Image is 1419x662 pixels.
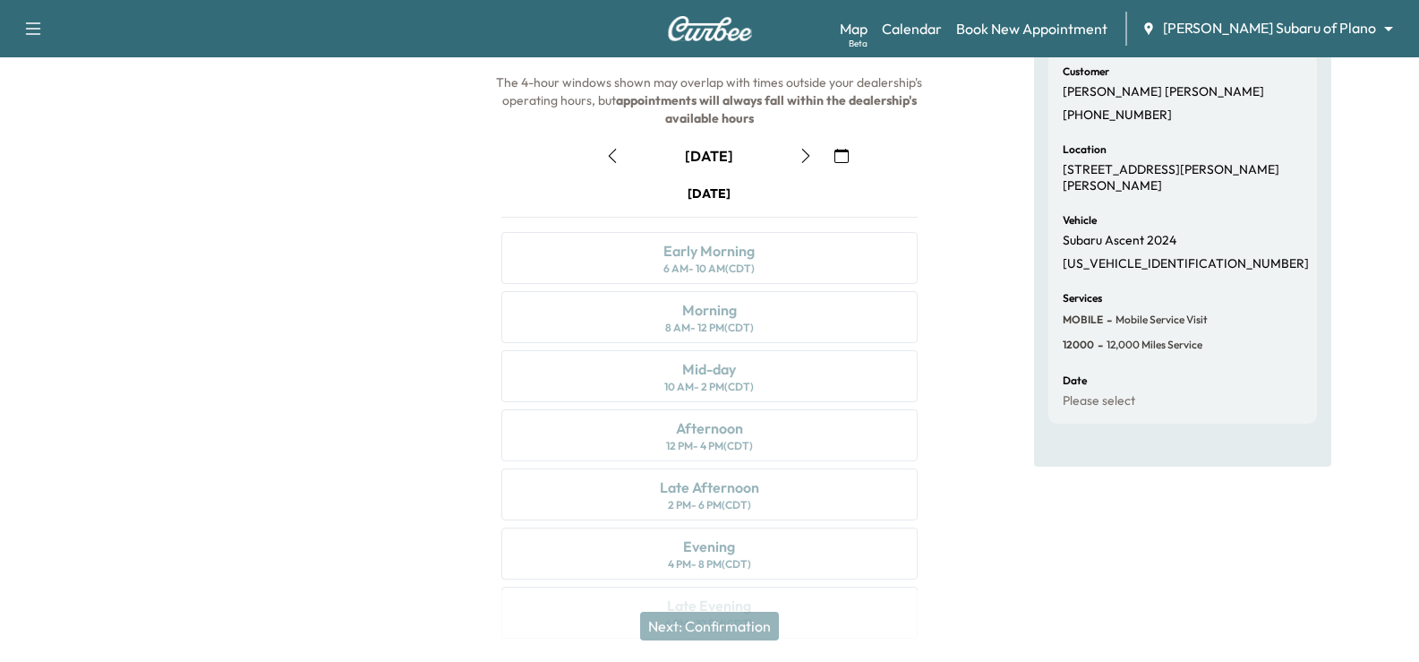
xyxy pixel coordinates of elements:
[1103,338,1202,352] span: 12,000 miles Service
[616,92,919,126] b: appointments will always fall within the dealership's available hours
[1063,338,1094,352] span: 12000
[1063,256,1309,272] p: [US_VEHICLE_IDENTIFICATION_NUMBER]
[1094,336,1103,354] span: -
[1112,313,1208,327] span: Mobile Service Visit
[1063,233,1176,249] p: Subaru Ascent 2024
[667,16,753,41] img: Curbee Logo
[849,37,868,50] div: Beta
[1063,144,1107,155] h6: Location
[882,18,942,39] a: Calendar
[496,21,925,126] span: The arrival window the night before the service date. The 4-hour windows shown may overlap with t...
[1063,215,1097,226] h6: Vehicle
[1163,18,1376,39] span: [PERSON_NAME] Subaru of Plano
[956,18,1107,39] a: Book New Appointment
[1063,84,1264,100] p: [PERSON_NAME] [PERSON_NAME]
[840,18,868,39] a: MapBeta
[685,146,733,166] div: [DATE]
[1063,313,1103,327] span: MOBILE
[1063,107,1172,124] p: [PHONE_NUMBER]
[1103,311,1112,329] span: -
[1063,162,1303,193] p: [STREET_ADDRESS][PERSON_NAME][PERSON_NAME]
[1063,66,1109,77] h6: Customer
[1063,293,1102,304] h6: Services
[1063,375,1087,386] h6: Date
[688,185,731,202] div: [DATE]
[1063,393,1135,409] p: Please select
